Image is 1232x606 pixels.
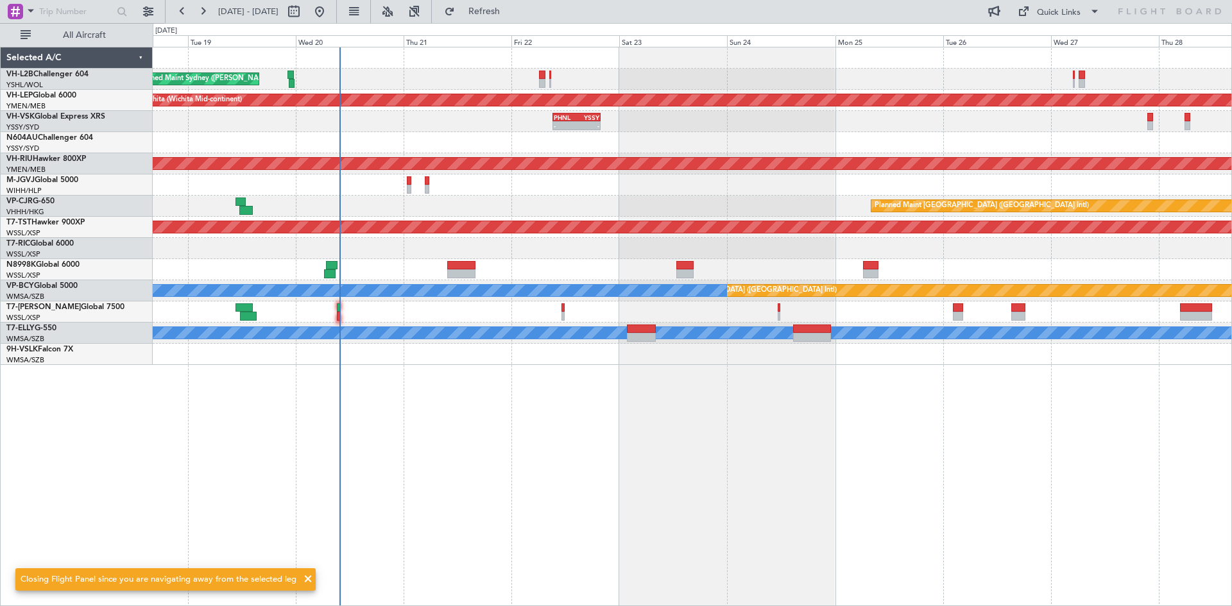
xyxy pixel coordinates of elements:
[619,35,727,47] div: Sat 23
[155,26,177,37] div: [DATE]
[188,35,296,47] div: Tue 19
[6,228,40,238] a: WSSL/XSP
[6,271,40,280] a: WSSL/XSP
[6,240,74,248] a: T7-RICGlobal 6000
[577,122,599,130] div: -
[6,113,35,121] span: VH-VSK
[39,2,113,21] input: Trip Number
[6,219,85,226] a: T7-TSTHawker 900XP
[6,240,30,248] span: T7-RIC
[6,198,55,205] a: VP-CJRG-650
[554,114,576,121] div: PHNL
[577,114,599,121] div: YSSY
[6,155,86,163] a: VH-RIUHawker 800XP
[6,334,44,344] a: WMSA/SZB
[6,113,105,121] a: VH-VSKGlobal Express XRS
[622,281,837,300] div: Planned Maint [GEOGRAPHIC_DATA] ([GEOGRAPHIC_DATA] Intl)
[6,92,33,99] span: VH-LEP
[943,35,1051,47] div: Tue 26
[6,355,44,365] a: WMSA/SZB
[6,261,36,269] span: N8998K
[6,176,78,184] a: M-JGVJGlobal 5000
[511,35,619,47] div: Fri 22
[33,31,135,40] span: All Aircraft
[6,92,76,99] a: VH-LEPGlobal 6000
[6,282,34,290] span: VP-BCY
[554,122,576,130] div: -
[6,207,44,217] a: VHHH/HKG
[6,186,42,196] a: WIHH/HLP
[6,198,33,205] span: VP-CJR
[218,6,278,17] span: [DATE] - [DATE]
[6,80,43,90] a: YSHL/WOL
[6,101,46,111] a: YMEN/MEB
[458,7,511,16] span: Refresh
[6,155,33,163] span: VH-RIU
[6,346,38,353] span: 9H-VSLK
[404,35,511,47] div: Thu 21
[6,71,33,78] span: VH-L2B
[6,122,39,132] a: YSSY/SYD
[875,196,1089,215] div: Planned Maint [GEOGRAPHIC_DATA] ([GEOGRAPHIC_DATA] Intl)
[6,261,80,269] a: N8998KGlobal 6000
[6,346,73,353] a: 9H-VSLKFalcon 7X
[6,134,38,142] span: N604AU
[727,35,835,47] div: Sun 24
[835,35,943,47] div: Mon 25
[1051,35,1159,47] div: Wed 27
[128,69,286,88] div: Unplanned Maint Sydney ([PERSON_NAME] Intl)
[1011,1,1106,22] button: Quick Links
[6,324,35,332] span: T7-ELLY
[1037,6,1081,19] div: Quick Links
[6,176,35,184] span: M-JGVJ
[6,165,46,174] a: YMEN/MEB
[6,324,56,332] a: T7-ELLYG-550
[296,35,404,47] div: Wed 20
[21,573,296,586] div: Closing Flight Panel since you are navigating away from the selected leg
[6,71,89,78] a: VH-L2BChallenger 604
[6,144,39,153] a: YSSY/SYD
[6,303,124,311] a: T7-[PERSON_NAME]Global 7500
[6,282,78,290] a: VP-BCYGlobal 5000
[6,219,31,226] span: T7-TST
[6,249,40,259] a: WSSL/XSP
[83,90,242,110] div: Unplanned Maint Wichita (Wichita Mid-continent)
[6,303,81,311] span: T7-[PERSON_NAME]
[6,134,93,142] a: N604AUChallenger 604
[438,1,515,22] button: Refresh
[6,313,40,323] a: WSSL/XSP
[6,292,44,301] a: WMSA/SZB
[14,25,139,46] button: All Aircraft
